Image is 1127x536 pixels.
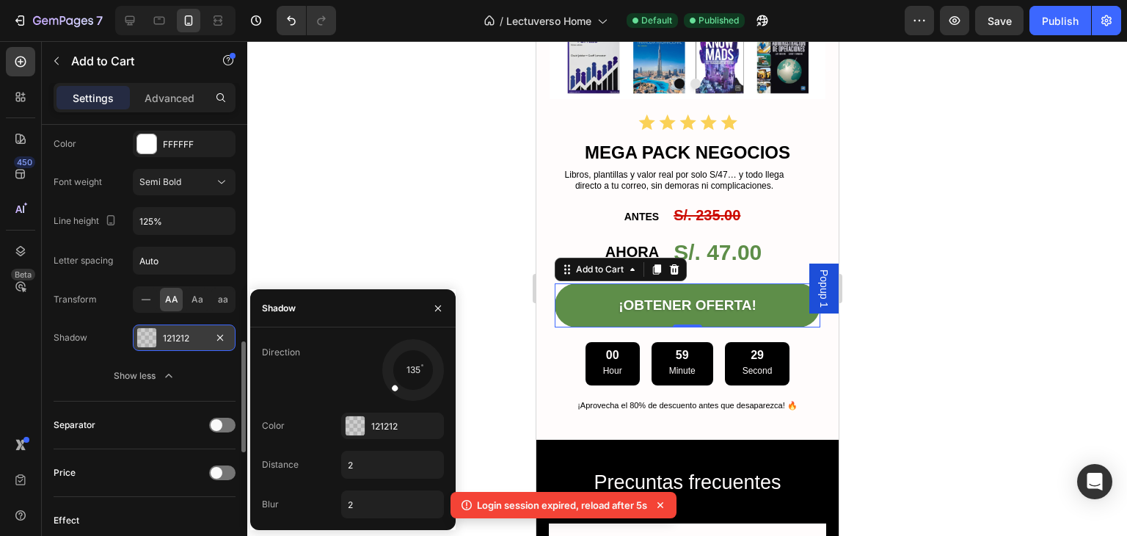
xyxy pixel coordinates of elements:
div: Price [54,466,76,479]
button: Semi Bold [133,169,236,195]
input: Auto [134,208,235,234]
span: Lectuverso Home [506,13,591,29]
span: AA [165,293,178,306]
span: Save [988,15,1012,27]
p: Add to Cart [71,52,196,70]
input: Auto [134,247,235,274]
span: Published [699,14,739,27]
div: Beta [11,269,35,280]
div: Publish [1042,13,1079,29]
span: Aa [192,293,203,306]
input: Auto [342,452,443,478]
p: Settings [73,90,114,106]
div: Undo/Redo [277,6,336,35]
iframe: Design area [536,41,839,536]
div: Transform [54,293,97,306]
span: aa [218,293,228,306]
div: FFFFFF [163,138,232,151]
div: 121212 [371,420,440,433]
div: 450 [14,156,35,168]
div: Direction [262,346,300,359]
div: Letter spacing [54,254,113,267]
button: Save [975,6,1024,35]
div: Shadow [54,331,87,344]
div: Blur [262,498,279,511]
div: Separator [54,419,95,432]
span: Semi Bold [139,176,181,187]
div: Open Intercom Messenger [1077,464,1112,499]
div: Color [54,137,76,151]
p: Login session expired, reload after 5s [477,498,647,513]
div: 121212 [163,332,205,345]
input: Auto [342,491,443,518]
span: / [500,13,503,29]
span: Default [641,14,672,27]
p: 7 [96,12,103,29]
div: Line height [54,211,120,231]
div: Show less [114,369,176,383]
button: Publish [1029,6,1091,35]
button: Show less [54,363,236,389]
button: 7 [6,6,109,35]
div: Distance [262,458,299,471]
div: Effect [54,514,79,527]
div: Shadow [262,302,296,315]
p: Advanced [145,90,194,106]
div: Font weight [54,175,102,189]
div: Color [262,419,285,432]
